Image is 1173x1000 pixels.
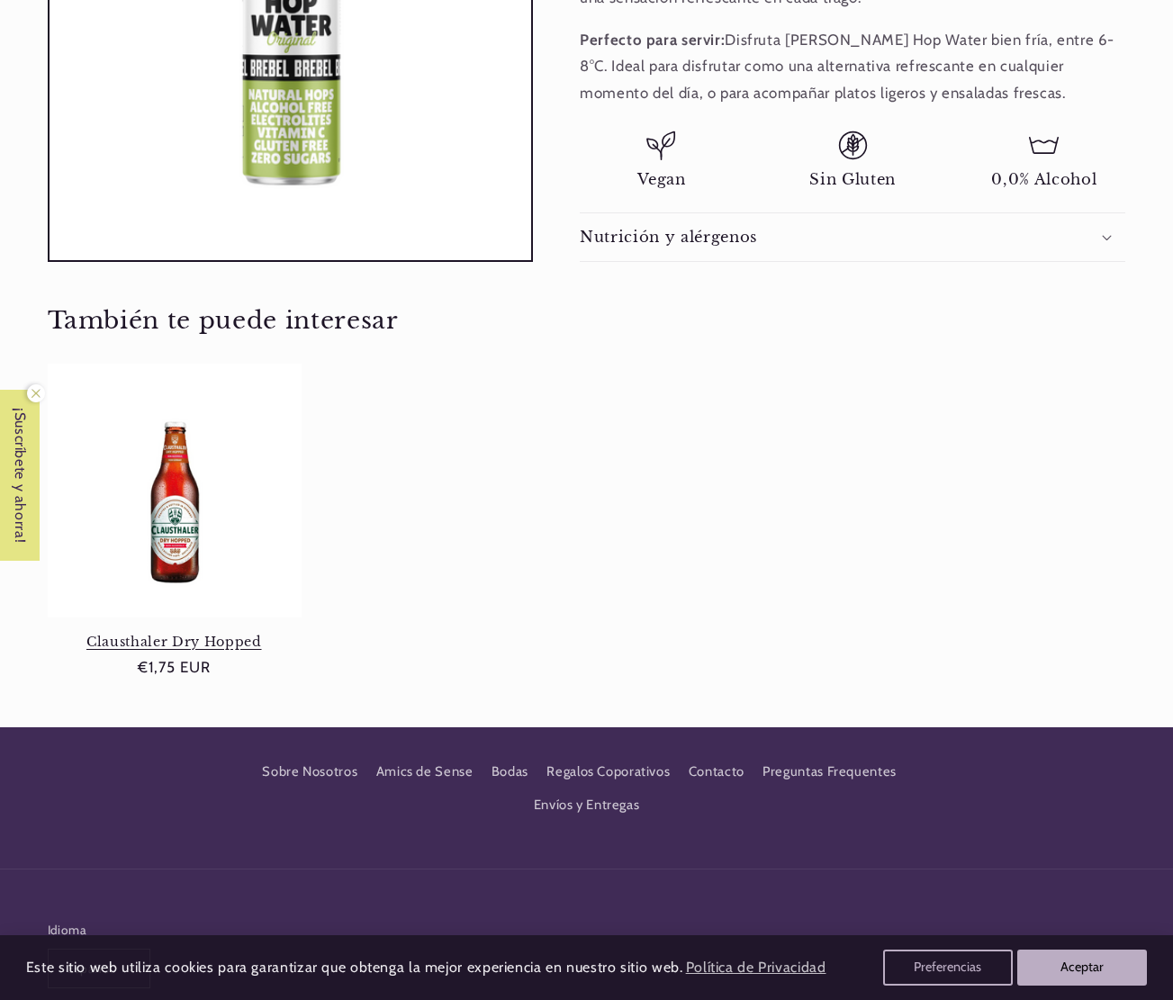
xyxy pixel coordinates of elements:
a: Envíos y Entregas [534,788,640,821]
button: Aceptar [1017,950,1147,986]
a: Clausthaler Dry Hopped [48,634,302,650]
h2: Nutrición y alérgenos [580,228,757,247]
span: Vegan [637,170,686,189]
a: Regalos Coporativos [546,756,670,788]
p: Disfruta [PERSON_NAME] Hop Water bien fría, entre 6-8°C. Ideal para disfrutar como una alternativ... [580,27,1125,107]
span: ¡Suscríbete y ahorra! [2,390,39,561]
span: Sin Gluten [809,170,896,189]
span: 0,0% Alcohol [991,170,1096,189]
a: Preguntas Frequentes [762,756,897,788]
h2: Idioma [48,921,151,939]
h2: También te puede interesar [48,305,1126,336]
strong: Perfecto para servir: [580,31,725,49]
a: Política de Privacidad (opens in a new tab) [682,952,828,984]
a: Amics de Sense [376,756,474,788]
a: Sobre Nosotros [262,761,357,788]
a: Contacto [689,756,744,788]
button: Preferencias [883,950,1013,986]
a: Bodas [492,756,528,788]
summary: Nutrición y alérgenos [580,213,1125,261]
span: Este sitio web utiliza cookies para garantizar que obtenga la mejor experiencia en nuestro sitio ... [26,959,683,976]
